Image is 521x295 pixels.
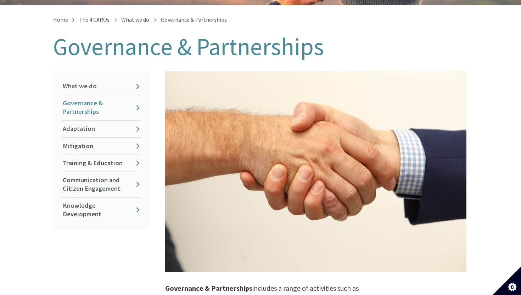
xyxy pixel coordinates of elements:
[79,16,110,23] a: The 4 CAROs
[62,155,140,172] a: Training & Education
[493,267,521,295] button: Set cookie preferences
[252,284,359,293] span: includes a range of activities such as
[62,197,140,223] a: Knowledge Development
[165,172,466,293] span: Governance & Partnerships
[53,16,68,23] a: Home
[62,172,140,197] a: Communication and Citizen Engagement
[62,138,140,154] a: Mitigation
[62,78,140,95] a: What we do
[62,121,140,137] a: Adaptation
[62,95,140,120] a: Governance & Partnerships
[121,16,149,23] a: What we do
[53,34,468,60] h1: Governance & Partnerships
[161,16,227,23] span: Governance & Partnerships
